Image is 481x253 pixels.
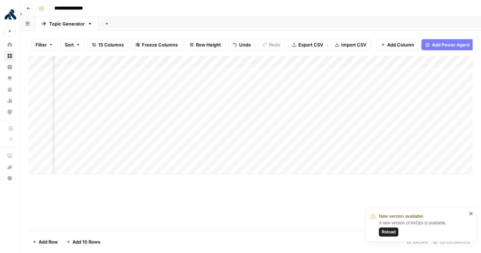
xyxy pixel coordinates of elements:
a: Insights [4,62,15,73]
span: Add Row [39,238,58,245]
a: Usage [4,95,15,106]
span: New version available [379,213,423,220]
button: Freeze Columns [131,39,182,50]
span: Export CSV [298,41,323,48]
button: Row Height [185,39,226,50]
a: Browse [4,50,15,62]
span: Row Height [196,41,221,48]
span: 15 Columns [98,41,124,48]
div: 15/15 Columns [430,236,473,247]
button: Help + Support [4,173,15,184]
button: close [469,211,474,216]
div: A new version of AirOps is available. [379,220,467,237]
button: Export CSV [288,39,328,50]
button: Add 10 Rows [62,236,105,247]
a: Home [4,39,15,50]
span: Freeze Columns [142,41,178,48]
img: Kong Logo [4,8,17,21]
button: Add Row [28,236,62,247]
button: Redo [258,39,285,50]
button: Filter [31,39,58,50]
span: Reload [382,229,396,235]
button: Sort [60,39,85,50]
button: Workspace: Kong [4,6,15,23]
span: Add Power Agent [432,41,470,48]
span: Undo [239,41,251,48]
span: Sort [65,41,74,48]
span: Add Column [387,41,414,48]
button: 15 Columns [87,39,128,50]
button: Import CSV [330,39,371,50]
button: Reload [379,227,398,237]
div: 8 Rows [404,236,430,247]
a: AirOps Academy [4,150,15,161]
button: What's new? [4,161,15,173]
button: Add Column [376,39,419,50]
a: Topic Generator [36,17,98,31]
div: What's new? [5,162,15,172]
span: Add 10 Rows [72,238,100,245]
span: Import CSV [341,41,366,48]
span: Redo [269,41,280,48]
div: Topic Generator [49,20,85,27]
span: Filter [36,41,47,48]
a: Settings [4,106,15,117]
a: Opportunities [4,73,15,84]
button: Undo [228,39,255,50]
button: Add Power Agent [421,39,474,50]
a: Your Data [4,84,15,95]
